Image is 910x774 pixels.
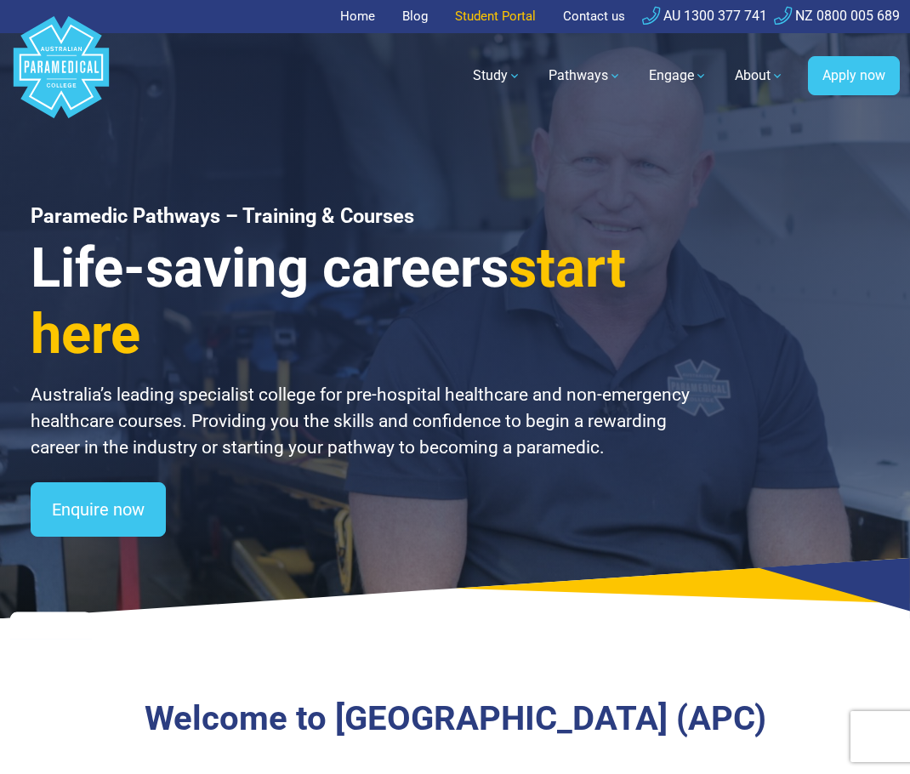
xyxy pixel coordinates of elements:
[725,52,794,100] a: About
[31,235,698,367] h3: Life-saving careers
[774,8,900,24] a: NZ 0800 005 689
[538,52,632,100] a: Pathways
[463,52,532,100] a: Study
[642,8,767,24] a: AU 1300 377 741
[10,33,112,119] a: Australian Paramedical College
[808,56,900,95] a: Apply now
[31,236,626,367] span: start here
[86,698,825,739] h3: Welcome to [GEOGRAPHIC_DATA] (APC)
[31,382,698,462] p: Australia’s leading specialist college for pre-hospital healthcare and non-emergency healthcare c...
[639,52,718,100] a: Engage
[31,482,166,537] a: Enquire now
[31,204,698,228] h1: Paramedic Pathways – Training & Courses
